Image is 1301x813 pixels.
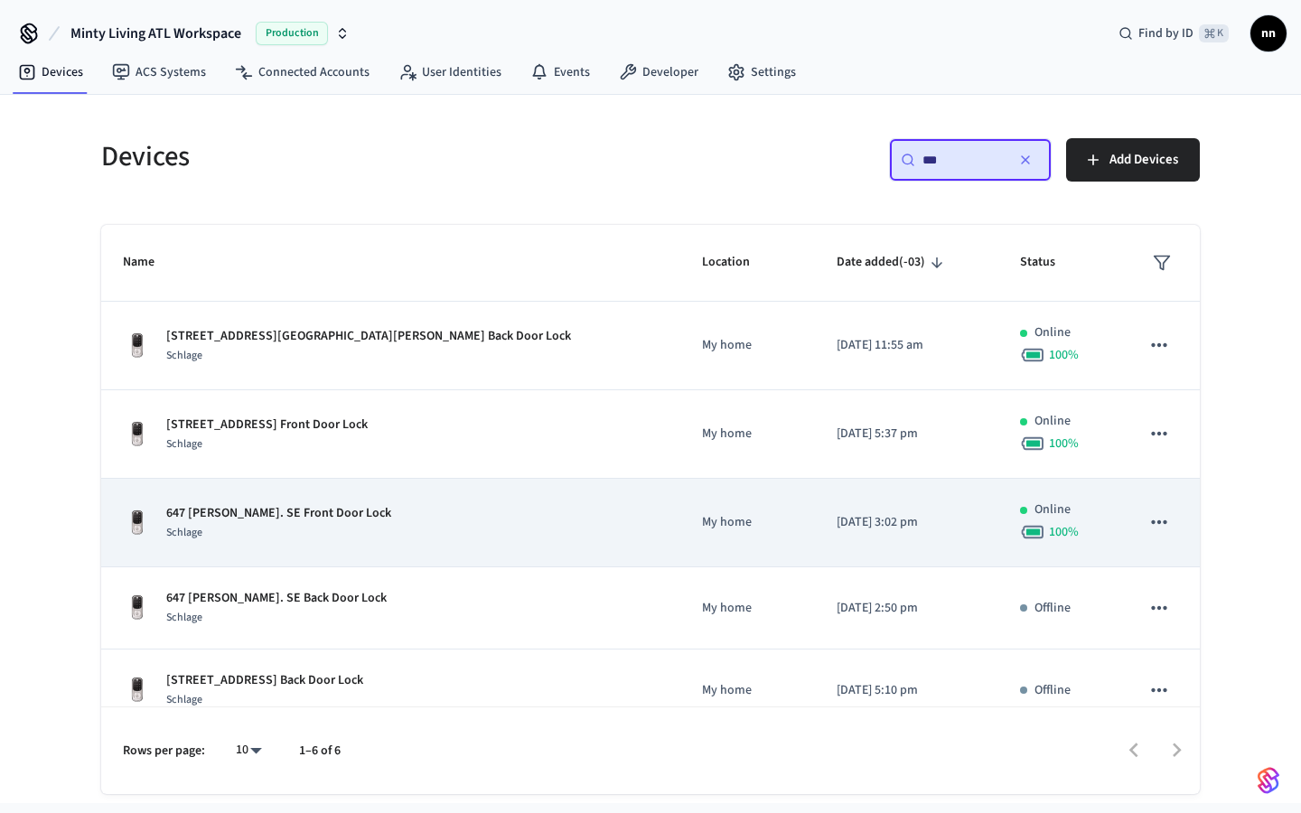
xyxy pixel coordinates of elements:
[256,22,328,45] span: Production
[713,56,810,89] a: Settings
[123,248,178,276] span: Name
[1034,500,1071,519] p: Online
[1066,138,1200,182] button: Add Devices
[1199,24,1229,42] span: ⌘ K
[837,336,977,355] p: [DATE] 11:55 am
[1034,412,1071,431] p: Online
[166,348,202,363] span: Schlage
[123,509,152,537] img: Yale Assure Touchscreen Wifi Smart Lock, Satin Nickel, Front
[1020,248,1079,276] span: Status
[98,56,220,89] a: ACS Systems
[123,420,152,449] img: Yale Assure Touchscreen Wifi Smart Lock, Satin Nickel, Front
[702,248,773,276] span: Location
[166,525,202,540] span: Schlage
[1138,24,1193,42] span: Find by ID
[837,513,977,532] p: [DATE] 3:02 pm
[1250,15,1287,51] button: nn
[1049,435,1079,453] span: 100 %
[123,742,205,761] p: Rows per page:
[166,327,571,346] p: [STREET_ADDRESS][GEOGRAPHIC_DATA][PERSON_NAME] Back Door Lock
[837,681,977,700] p: [DATE] 5:10 pm
[1104,17,1243,50] div: Find by ID⌘ K
[166,504,391,523] p: 647 [PERSON_NAME]. SE Front Door Lock
[702,599,794,618] p: My home
[384,56,516,89] a: User Identities
[702,425,794,444] p: My home
[1034,323,1071,342] p: Online
[123,332,152,360] img: Yale Assure Touchscreen Wifi Smart Lock, Satin Nickel, Front
[837,599,977,618] p: [DATE] 2:50 pm
[1109,148,1178,172] span: Add Devices
[516,56,604,89] a: Events
[1258,766,1279,795] img: SeamLogoGradient.69752ec5.svg
[166,416,368,435] p: [STREET_ADDRESS] Front Door Lock
[166,671,363,690] p: [STREET_ADDRESS] Back Door Lock
[70,23,241,44] span: Minty Living ATL Workspace
[166,610,202,625] span: Schlage
[166,436,202,452] span: Schlage
[227,737,270,763] div: 10
[1252,17,1285,50] span: nn
[299,742,341,761] p: 1–6 of 6
[1049,346,1079,364] span: 100 %
[101,138,640,175] h5: Devices
[604,56,713,89] a: Developer
[837,248,949,276] span: Date added(-03)
[702,513,794,532] p: My home
[702,336,794,355] p: My home
[220,56,384,89] a: Connected Accounts
[123,676,152,705] img: Yale Assure Touchscreen Wifi Smart Lock, Satin Nickel, Front
[1049,523,1079,541] span: 100 %
[1034,599,1071,618] p: Offline
[1034,681,1071,700] p: Offline
[123,593,152,622] img: Yale Assure Touchscreen Wifi Smart Lock, Satin Nickel, Front
[166,589,387,608] p: 647 [PERSON_NAME]. SE Back Door Lock
[166,692,202,707] span: Schlage
[4,56,98,89] a: Devices
[837,425,977,444] p: [DATE] 5:37 pm
[702,681,794,700] p: My home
